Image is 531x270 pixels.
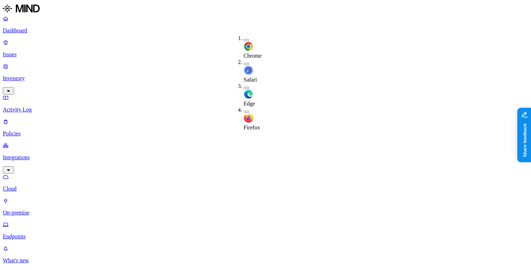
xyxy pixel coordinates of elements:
[244,124,260,130] span: Firefox
[3,3,40,14] img: MIND
[244,41,254,51] img: chrome.svg
[3,174,528,192] a: Cloud
[3,154,528,161] p: Integrations
[3,245,528,264] a: What's new
[3,142,528,173] a: Integrations
[3,198,528,216] a: On-premise
[3,75,528,82] p: Inventory
[3,233,528,240] p: Endpoints
[3,130,528,137] p: Policies
[3,186,528,192] p: Cloud
[3,15,528,34] a: Dashboard
[244,53,262,59] span: Chrome
[244,77,257,83] span: Safari
[244,89,254,99] img: edge.svg
[3,107,528,113] p: Activity Log
[3,63,528,94] a: Inventory
[3,221,528,240] a: Endpoints
[3,210,528,216] p: On-premise
[3,118,528,137] a: Policies
[3,27,528,34] p: Dashboard
[3,3,528,15] a: MIND
[244,65,254,75] img: safari.svg
[3,95,528,113] a: Activity Log
[3,257,528,264] p: What's new
[244,113,254,123] img: firefox.svg
[244,101,255,107] span: Edge
[3,51,528,58] p: Issues
[3,39,528,58] a: Issues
